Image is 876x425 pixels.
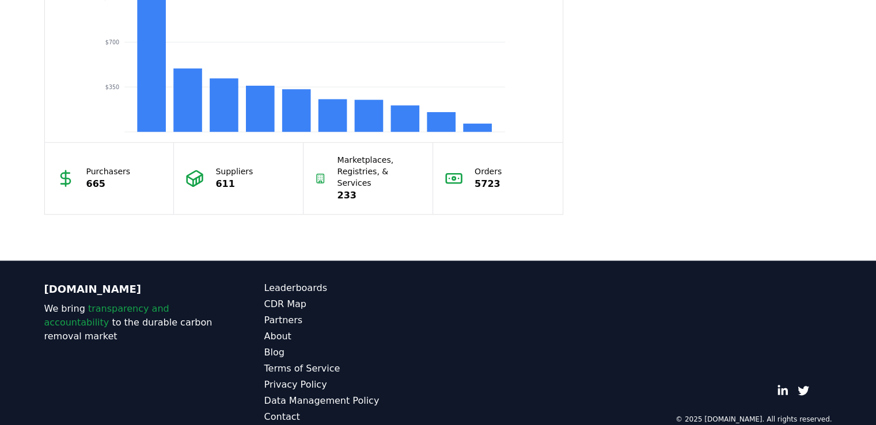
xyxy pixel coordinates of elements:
[337,154,422,189] p: Marketplaces, Registries, & Services
[264,281,438,295] a: Leaderboards
[676,415,832,424] p: © 2025 [DOMAIN_NAME]. All rights reserved.
[798,385,809,396] a: Twitter
[475,177,502,191] p: 5723
[86,166,131,177] p: Purchasers
[44,302,218,343] p: We bring to the durable carbon removal market
[44,303,169,328] span: transparency and accountability
[264,297,438,311] a: CDR Map
[264,410,438,424] a: Contact
[86,177,131,191] p: 665
[264,394,438,408] a: Data Management Policy
[105,83,119,90] tspan: $350
[264,313,438,327] a: Partners
[264,378,438,392] a: Privacy Policy
[777,385,788,396] a: LinkedIn
[215,166,253,177] p: Suppliers
[105,39,119,45] tspan: $700
[264,330,438,343] a: About
[215,177,253,191] p: 611
[44,281,218,297] p: [DOMAIN_NAME]
[264,346,438,359] a: Blog
[475,166,502,177] p: Orders
[264,362,438,376] a: Terms of Service
[337,189,422,202] p: 233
